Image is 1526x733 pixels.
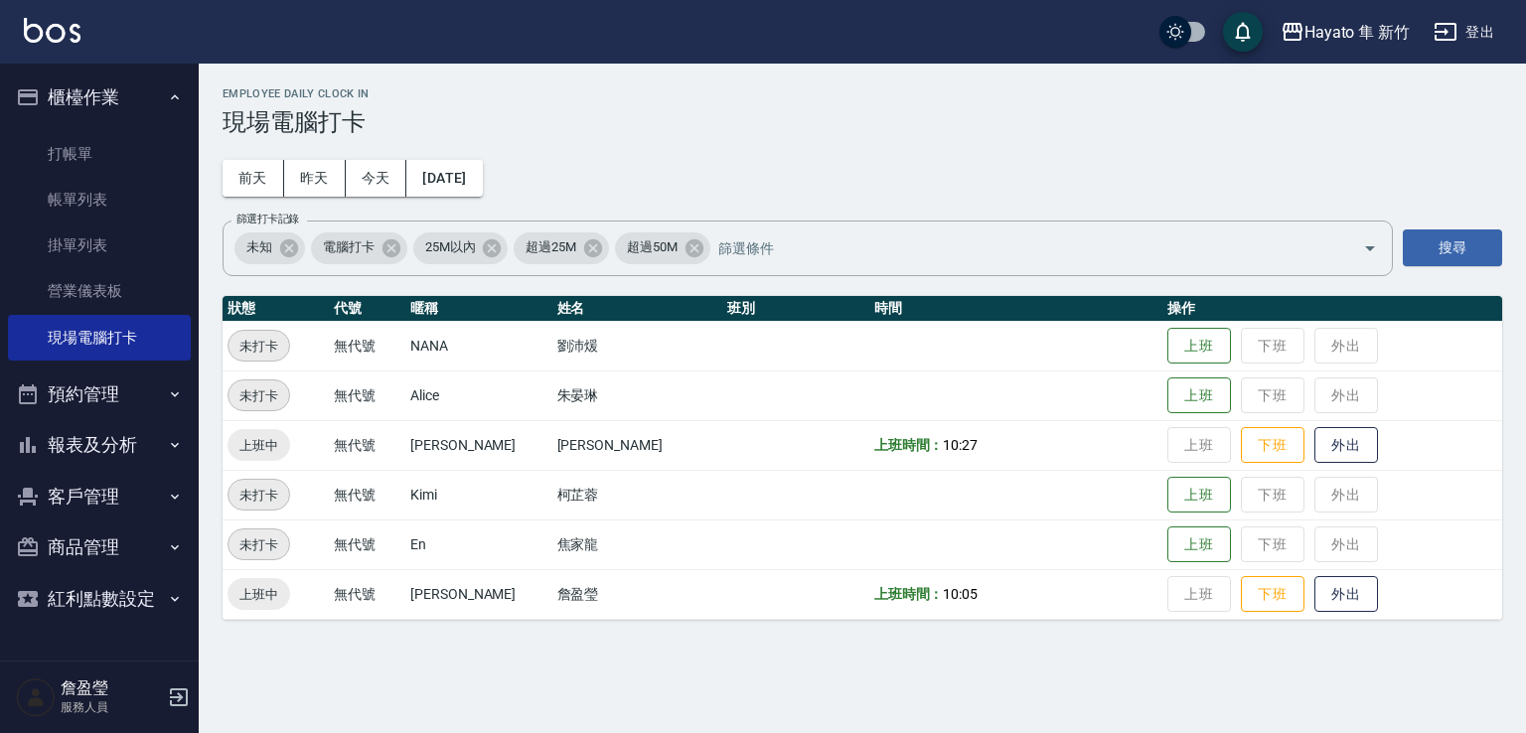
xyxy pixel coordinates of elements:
td: [PERSON_NAME] [552,420,723,470]
span: 10:05 [943,586,978,602]
span: 未打卡 [229,336,289,357]
b: 上班時間： [874,437,944,453]
button: 客戶管理 [8,471,191,522]
div: 未知 [234,232,305,264]
span: 10:27 [943,437,978,453]
span: 超過50M [615,237,689,257]
span: 未打卡 [229,385,289,406]
button: 商品管理 [8,521,191,573]
button: 外出 [1314,427,1378,464]
td: 無代號 [329,420,405,470]
td: [PERSON_NAME] [405,569,552,619]
button: 搜尋 [1403,229,1502,266]
b: 上班時間： [874,586,944,602]
td: En [405,519,552,569]
img: Logo [24,18,80,43]
th: 暱稱 [405,296,552,322]
td: 劉沛煖 [552,321,723,370]
button: 登出 [1426,14,1502,51]
p: 服務人員 [61,698,162,716]
div: 超過25M [514,232,609,264]
td: 無代號 [329,519,405,569]
div: Hayato 隼 新竹 [1304,20,1410,45]
button: 上班 [1167,377,1231,414]
button: Open [1354,232,1386,264]
td: 詹盈瑩 [552,569,723,619]
span: 未知 [234,237,284,257]
div: 超過50M [615,232,710,264]
button: 昨天 [284,160,346,197]
button: Hayato 隼 新竹 [1273,12,1418,53]
button: 預約管理 [8,368,191,420]
td: 無代號 [329,569,405,619]
th: 代號 [329,296,405,322]
span: 上班中 [228,584,290,605]
th: 操作 [1162,296,1502,322]
td: Alice [405,370,552,420]
a: 掛單列表 [8,222,191,268]
button: 外出 [1314,576,1378,613]
td: NANA [405,321,552,370]
td: Kimi [405,470,552,519]
button: save [1223,12,1263,52]
button: 報表及分析 [8,419,191,471]
h5: 詹盈瑩 [61,678,162,698]
td: 焦家龍 [552,519,723,569]
label: 篩選打卡記錄 [236,212,299,226]
td: 無代號 [329,470,405,519]
th: 班別 [722,296,869,322]
button: 上班 [1167,526,1231,563]
input: 篩選條件 [713,230,1328,265]
div: 25M以內 [413,232,509,264]
button: 紅利點數設定 [8,573,191,625]
th: 時間 [869,296,1162,322]
button: 下班 [1241,427,1304,464]
button: [DATE] [406,160,482,197]
a: 帳單列表 [8,177,191,222]
button: 今天 [346,160,407,197]
th: 狀態 [223,296,329,322]
img: Person [16,677,56,717]
button: 上班 [1167,477,1231,513]
a: 現場電腦打卡 [8,315,191,361]
button: 前天 [223,160,284,197]
div: 電腦打卡 [311,232,407,264]
td: 無代號 [329,321,405,370]
span: 電腦打卡 [311,237,386,257]
th: 姓名 [552,296,723,322]
button: 下班 [1241,576,1304,613]
button: 櫃檯作業 [8,72,191,123]
a: 營業儀表板 [8,268,191,314]
td: 柯芷蓉 [552,470,723,519]
span: 25M以內 [413,237,488,257]
td: 無代號 [329,370,405,420]
h2: Employee Daily Clock In [223,87,1502,100]
span: 上班中 [228,435,290,456]
span: 未打卡 [229,485,289,506]
td: 朱晏琳 [552,370,723,420]
button: 上班 [1167,328,1231,365]
a: 打帳單 [8,131,191,177]
td: [PERSON_NAME] [405,420,552,470]
h3: 現場電腦打卡 [223,108,1502,136]
span: 未打卡 [229,534,289,555]
span: 超過25M [514,237,588,257]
